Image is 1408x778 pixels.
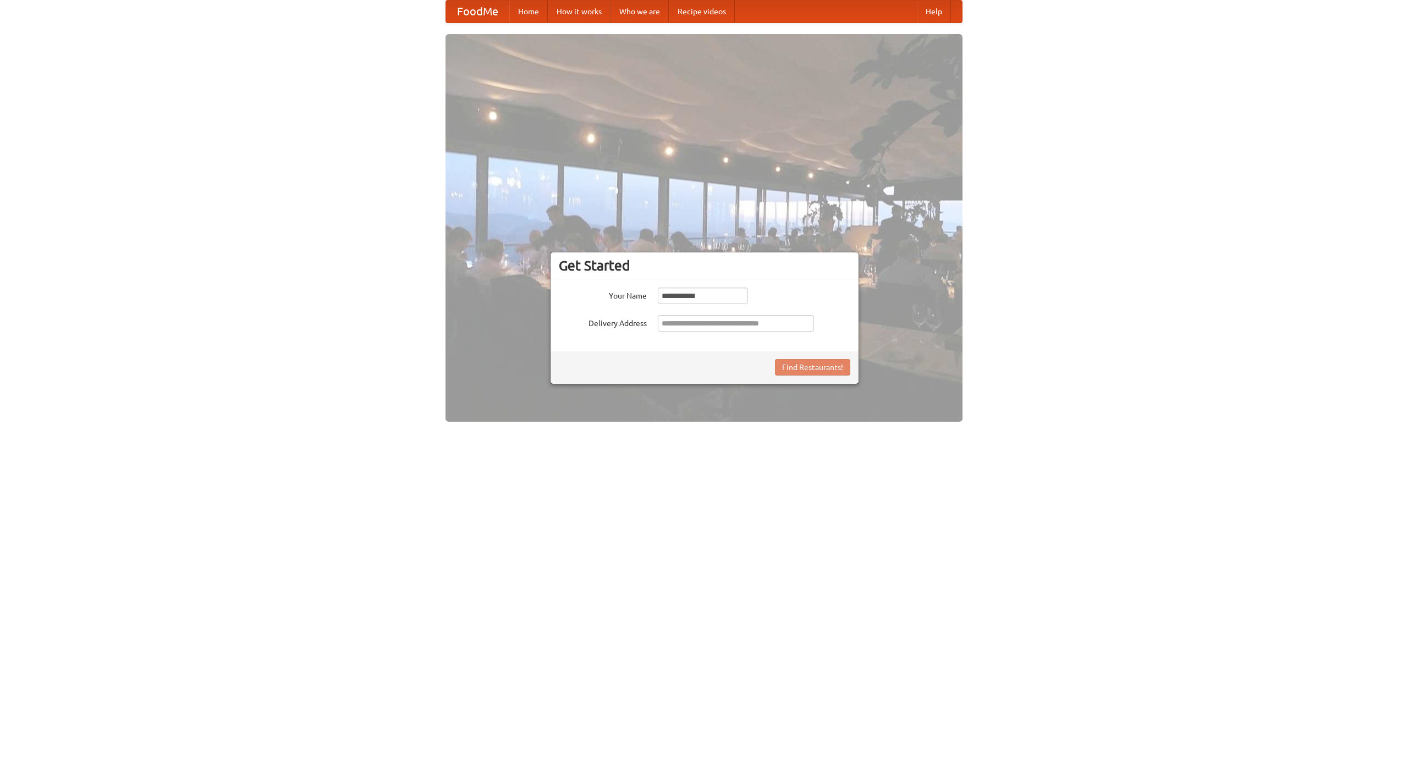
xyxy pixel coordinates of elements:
a: FoodMe [446,1,509,23]
label: Delivery Address [559,315,647,329]
a: How it works [548,1,610,23]
a: Help [917,1,951,23]
label: Your Name [559,288,647,301]
a: Home [509,1,548,23]
a: Who we are [610,1,669,23]
a: Recipe videos [669,1,735,23]
h3: Get Started [559,257,850,274]
button: Find Restaurants! [775,359,850,376]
